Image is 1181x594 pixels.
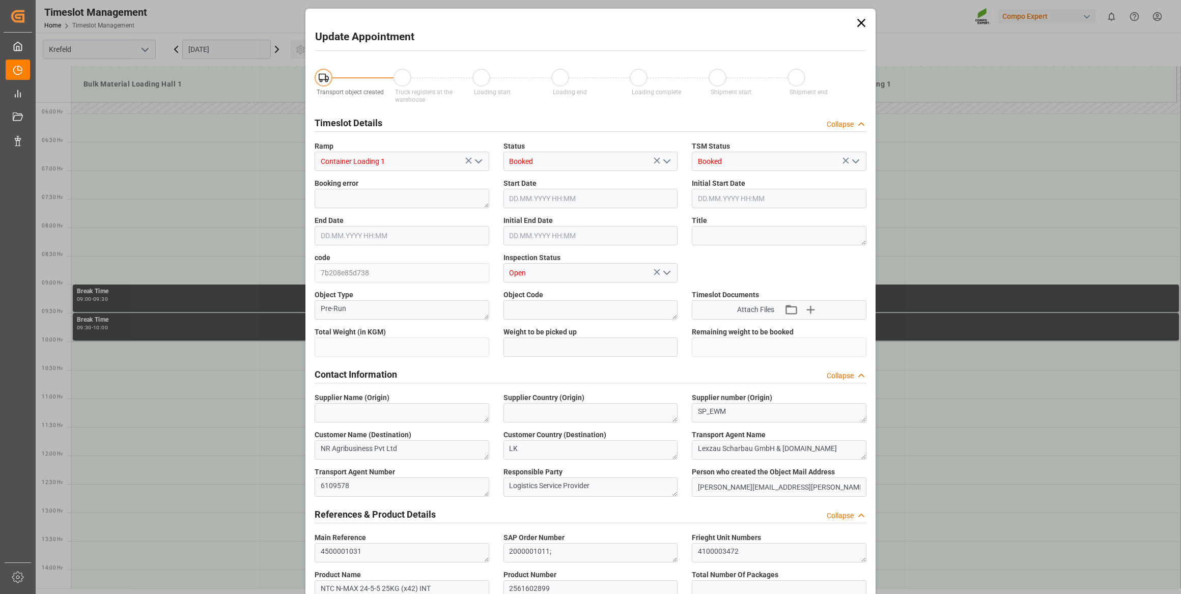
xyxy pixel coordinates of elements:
[692,430,766,440] span: Transport Agent Name
[737,304,774,315] span: Attach Files
[503,532,565,543] span: SAP Order Number
[692,141,730,152] span: TSM Status
[315,367,397,381] h2: Contact Information
[847,154,862,169] button: open menu
[315,152,489,171] input: Type to search/select
[503,252,560,263] span: Inspection Status
[503,467,563,477] span: Responsible Party
[315,532,366,543] span: Main Reference
[827,511,854,521] div: Collapse
[692,392,772,403] span: Supplier number (Origin)
[315,300,489,320] textarea: Pre-Run
[692,290,759,300] span: Timeslot Documents
[503,570,556,580] span: Product Number
[315,141,333,152] span: Ramp
[692,215,707,226] span: Title
[790,89,828,96] span: Shipment end
[692,327,794,337] span: Remaining weight to be booked
[503,226,678,245] input: DD.MM.YYYY HH:MM
[692,403,866,422] textarea: SP_EWM
[315,290,353,300] span: Object Type
[503,440,678,460] textarea: LK
[503,215,553,226] span: Initial End Date
[315,507,436,521] h2: References & Product Details
[503,392,584,403] span: Supplier Country (Origin)
[692,189,866,208] input: DD.MM.YYYY HH:MM
[692,178,745,189] span: Initial Start Date
[692,543,866,562] textarea: 4100003472
[692,440,866,460] textarea: Lexzau Scharbau GmbH & [DOMAIN_NAME]
[692,570,778,580] span: Total Number Of Packages
[395,89,453,103] span: Truck registers at the warehouse
[503,290,543,300] span: Object Code
[632,89,681,96] span: Loading complete
[315,440,489,460] textarea: NR Agribusiness Pvt Ltd
[315,467,395,477] span: Transport Agent Number
[503,189,678,208] input: DD.MM.YYYY HH:MM
[503,152,678,171] input: Type to search/select
[315,392,389,403] span: Supplier Name (Origin)
[315,570,361,580] span: Product Name
[315,477,489,497] textarea: 6109578
[315,226,489,245] input: DD.MM.YYYY HH:MM
[503,430,606,440] span: Customer Country (Destination)
[315,116,382,130] h2: Timeslot Details
[315,543,489,562] textarea: 4500001031
[503,178,537,189] span: Start Date
[827,119,854,130] div: Collapse
[470,154,485,169] button: open menu
[503,141,525,152] span: Status
[659,154,674,169] button: open menu
[553,89,587,96] span: Loading end
[315,430,411,440] span: Customer Name (Destination)
[659,265,674,281] button: open menu
[315,215,344,226] span: End Date
[711,89,751,96] span: Shipment start
[692,467,835,477] span: Person who created the Object Mail Address
[315,327,386,337] span: Total Weight (in KGM)
[474,89,511,96] span: Loading start
[692,532,761,543] span: Frieght Unit Numbers
[503,327,577,337] span: Weight to be picked up
[315,252,330,263] span: code
[317,89,384,96] span: Transport object created
[315,29,414,45] h2: Update Appointment
[503,543,678,562] textarea: 2000001011;
[503,477,678,497] textarea: Logistics Service Provider
[315,178,358,189] span: Booking error
[827,371,854,381] div: Collapse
